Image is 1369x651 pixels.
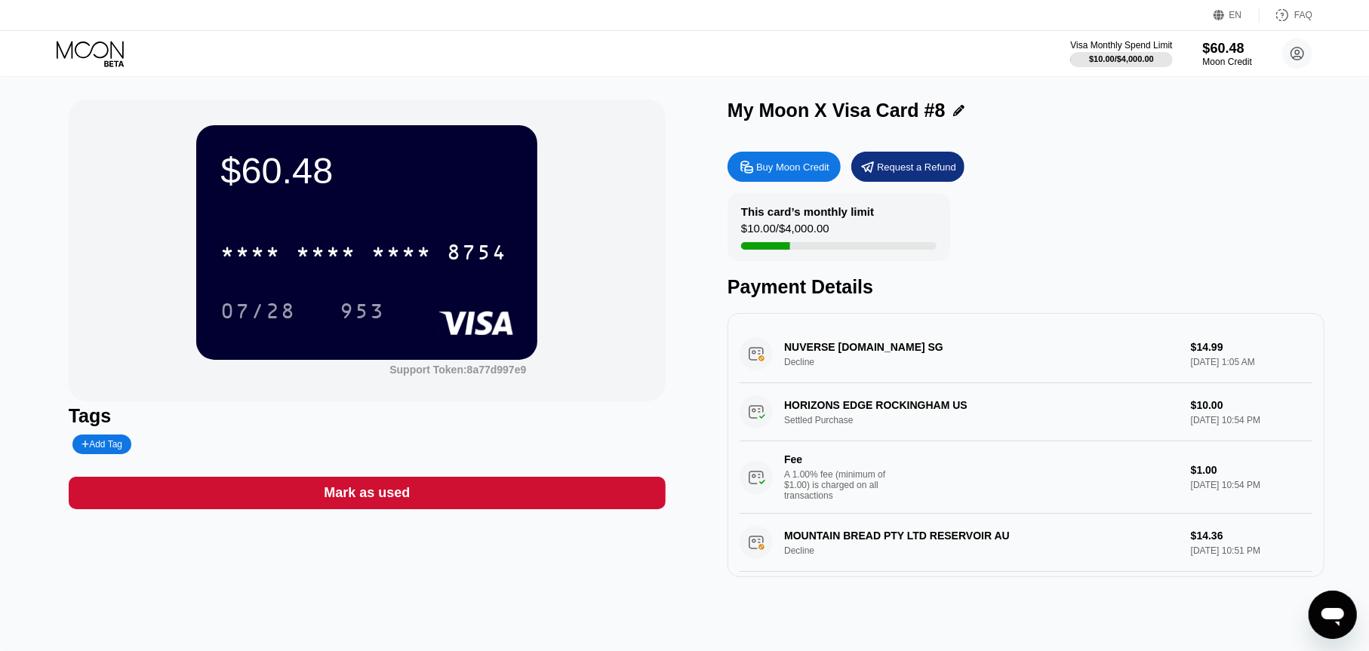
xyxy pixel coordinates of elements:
div: $60.48 [220,149,513,192]
div: FAQ [1260,8,1312,23]
div: Add Tag [82,439,122,450]
div: $1.00 [1191,464,1313,476]
div: 07/28 [220,301,296,325]
div: Fee [784,453,890,465]
div: Mark as used [69,477,666,509]
div: 8754 [447,242,507,266]
div: Support Token: 8a77d997e9 [389,364,526,376]
div: This card’s monthly limit [741,205,874,218]
div: FAQ [1294,10,1312,20]
div: Request a Refund [877,161,956,173]
div: EN [1214,8,1260,23]
div: Support Token:8a77d997e9 [389,364,526,376]
div: Add Tag [72,435,131,454]
div: Buy Moon Credit [728,152,841,182]
div: My Moon X Visa Card #8 [728,100,946,121]
div: $60.48 [1203,41,1252,57]
div: $10.00 / $4,000.00 [741,222,829,242]
div: FeeA 1.00% fee (minimum of $1.00) is charged on all transactions$1.00[DATE] 10:54 PM [740,441,1312,514]
div: Request a Refund [851,152,964,182]
div: Visa Monthly Spend Limit$10.00/$4,000.00 [1070,40,1172,67]
div: Tags [69,405,666,427]
div: Visa Monthly Spend Limit [1070,40,1172,51]
div: A 1.00% fee (minimum of $1.00) is charged on all transactions [784,469,897,501]
div: Mark as used [324,484,410,502]
div: EN [1229,10,1242,20]
div: Moon Credit [1203,57,1252,67]
iframe: Button to launch messaging window [1309,591,1357,639]
div: 07/28 [209,292,307,330]
div: 953 [328,292,396,330]
div: Payment Details [728,276,1324,298]
div: Buy Moon Credit [756,161,829,173]
div: [DATE] 10:54 PM [1191,480,1313,490]
div: 953 [340,301,385,325]
div: $60.48Moon Credit [1203,41,1252,67]
div: $10.00 / $4,000.00 [1089,54,1154,63]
